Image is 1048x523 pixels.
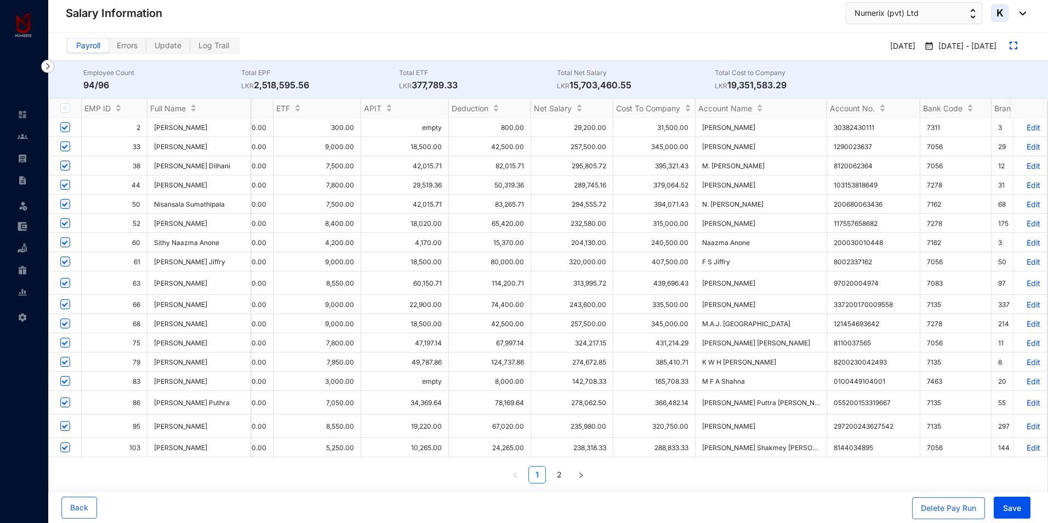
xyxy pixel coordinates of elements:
p: 94/96 [83,78,241,92]
td: 320,000.00 [531,252,613,271]
td: 7278 [920,214,992,233]
span: EMP ID [84,104,111,113]
td: 345,000.00 [613,137,696,156]
img: payroll-unselected.b590312f920e76f0c668.svg [18,154,27,163]
img: leave-unselected.2934df6273408c3f84d9.svg [18,200,29,211]
td: 18,500.00 [361,314,449,333]
td: 7,050.00 [274,391,361,414]
li: Home [9,104,35,126]
td: 395,321.43 [613,156,696,175]
span: Save [1003,503,1021,514]
td: 200680063436 [827,195,920,214]
a: Edit [1021,238,1040,247]
li: Expenses [9,215,35,237]
td: 7056 [920,156,992,175]
td: 86 [82,391,147,414]
img: dropdown-black.8e83cc76930a90b1a4fdb6d089b7bf3a.svg [1014,12,1026,15]
span: K W H [PERSON_NAME] [702,358,776,366]
span: APIT [364,104,381,113]
td: 50 [82,195,147,214]
a: Edit [1021,123,1040,132]
th: Account No. [827,99,920,118]
span: left [512,472,519,479]
td: 320,750.00 [613,414,696,438]
td: [PERSON_NAME] [696,137,827,156]
td: 42,500.00 [449,137,531,156]
td: [PERSON_NAME] [696,271,827,295]
span: [PERSON_NAME] [PERSON_NAME] [702,339,810,347]
p: 2,518,595.56 [241,78,399,92]
td: 22,900.00 [361,295,449,314]
td: 29,519.36 [361,175,449,195]
td: 83,265.71 [449,195,531,214]
span: Cost To Company [616,104,680,113]
td: [PERSON_NAME] [696,175,827,195]
span: Back [70,502,88,513]
td: 7056 [920,252,992,271]
td: 8110037565 [827,333,920,353]
td: 204,130.00 [531,233,613,252]
span: [PERSON_NAME] [154,320,244,328]
td: 324,217.15 [531,333,613,353]
td: 394,071.43 [613,195,696,214]
td: 315,000.00 [613,214,696,233]
td: 66 [82,295,147,314]
span: [PERSON_NAME] [154,279,244,287]
td: 117557658682 [827,214,920,233]
li: 2 [550,466,568,484]
a: Edit [1021,200,1040,209]
td: 38 [82,156,147,175]
span: [PERSON_NAME] [154,300,244,309]
td: 49,787.86 [361,353,449,372]
p: Total Cost to Company [715,67,873,78]
img: up-down-arrow.74152d26bf9780fbf563ca9c90304185.svg [970,9,976,19]
td: 83 [82,372,147,391]
td: 345,000.00 [613,314,696,333]
td: 103 [82,438,147,457]
span: [PERSON_NAME] Dilhani [154,162,244,170]
td: 10,265.00 [361,438,449,457]
td: 33 [82,137,147,156]
a: Edit [1021,219,1040,228]
li: Contracts [9,169,35,191]
span: [PERSON_NAME] [154,219,244,228]
p: LKR [557,81,569,92]
p: LKR [399,81,412,92]
div: Delete Pay Run [921,503,976,514]
td: 7,500.00 [274,156,361,175]
p: Edit [1021,180,1040,190]
span: K [996,8,1004,18]
li: Reports [9,281,35,303]
td: 95 [82,414,147,438]
li: Payroll [9,147,35,169]
span: [PERSON_NAME] [154,422,244,430]
span: right [578,472,584,479]
td: 800.00 [449,118,531,137]
a: Edit [1021,319,1040,328]
td: 274,672.85 [531,353,613,372]
span: Full Name [150,104,186,113]
td: 7278 [920,314,992,333]
th: EMP ID [82,99,147,118]
td: 121454693642 [827,314,920,333]
span: N. [PERSON_NAME] [702,200,764,208]
td: 4,170.00 [361,233,449,252]
td: 407,500.00 [613,252,696,271]
a: Edit [1021,443,1040,452]
td: 7463 [920,372,992,391]
p: Edit [1021,142,1040,151]
span: ETF [276,104,290,113]
p: Edit [1021,338,1040,348]
td: 295,805.72 [531,156,613,175]
td: 257,500.00 [531,314,613,333]
th: Cost To Company [613,99,696,118]
span: Sithy Naazma Anone [154,238,244,247]
td: 232,580.00 [531,214,613,233]
img: settings-unselected.1febfda315e6e19643a1.svg [18,312,27,322]
span: [PERSON_NAME] [154,377,244,385]
img: logo [11,13,36,38]
td: 24,265.00 [449,438,531,457]
td: 7056 [920,137,992,156]
p: 15,703,460.55 [557,78,715,92]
